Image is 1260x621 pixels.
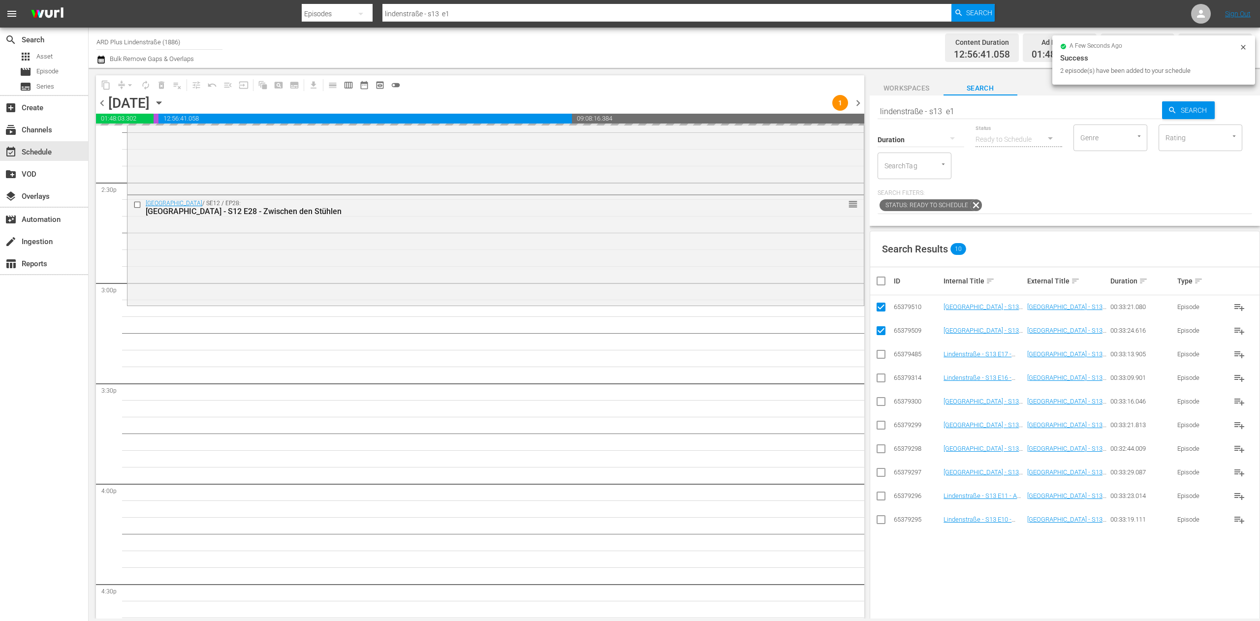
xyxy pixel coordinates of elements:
[1027,516,1106,530] a: [GEOGRAPHIC_DATA] - S13 E10
[852,97,864,109] span: chevron_right
[372,77,388,93] span: View Backup
[870,82,944,94] span: Workspaces
[375,80,385,90] span: preview_outlined
[1177,327,1225,334] div: Episode
[894,398,941,405] div: 65379300
[1225,10,1251,18] a: Sign Out
[359,80,369,90] span: date_range_outlined
[1032,35,1088,49] div: Ad Duration
[146,207,807,216] div: [GEOGRAPHIC_DATA] - S12 E28 - Zwischen den Stühlen
[894,327,941,334] div: 65379509
[5,102,17,114] span: Create
[1228,413,1251,437] button: playlist_add
[1177,303,1225,310] div: Episode
[96,114,154,124] span: 01:48:03.302
[5,124,17,136] span: Channels
[1027,468,1106,483] a: [GEOGRAPHIC_DATA] - S13 E12
[1177,374,1225,381] div: Episode
[146,200,202,207] a: [GEOGRAPHIC_DATA]
[1110,468,1174,476] div: 00:33:29.087
[1233,301,1245,313] span: playlist_add
[391,80,401,90] span: toggle_off
[1162,101,1215,119] button: Search
[1110,275,1174,287] div: Duration
[1027,492,1106,507] a: [GEOGRAPHIC_DATA] - S13 E11
[252,75,271,94] span: Refresh All Search Blocks
[976,125,1062,153] div: Ready to Schedule
[1110,492,1174,499] div: 00:33:23.014
[1194,277,1203,285] span: sort
[1228,461,1251,484] button: playlist_add
[98,77,114,93] span: Copy Lineup
[944,421,1023,436] a: [GEOGRAPHIC_DATA] - S13 E14 - Rache
[321,75,341,94] span: Day Calendar View
[832,99,848,107] span: 1
[1228,508,1251,531] button: playlist_add
[1110,398,1174,405] div: 00:33:16.046
[1233,466,1245,478] span: playlist_add
[1177,350,1225,358] div: Episode
[108,95,150,111] div: [DATE]
[1134,131,1144,141] button: Open
[944,398,1023,412] a: [GEOGRAPHIC_DATA] - S13 E15 - Manöver
[1233,443,1245,455] span: playlist_add
[944,303,1023,318] a: [GEOGRAPHIC_DATA] - S13 E19 - Kleine Fluchten
[36,66,59,76] span: Episode
[848,199,858,209] button: reorder
[1228,366,1251,390] button: playlist_add
[1060,66,1237,76] div: 2 episode(s) have been added to your schedule
[5,258,17,270] span: Reports
[894,468,941,476] div: 65379297
[1228,319,1251,342] button: playlist_add
[271,77,286,93] span: Create Search Block
[5,190,17,202] span: Overlays
[220,77,236,93] span: Fill episodes with ad slates
[944,445,1023,460] a: [GEOGRAPHIC_DATA] - S13 E13 - Verführt
[5,168,17,180] span: VOD
[894,492,941,499] div: 65379296
[1110,516,1174,523] div: 00:33:19.111
[1110,374,1174,381] div: 00:33:09.901
[1027,275,1108,287] div: External Title
[1027,350,1106,365] a: [GEOGRAPHIC_DATA] - S13 E17
[944,275,1024,287] div: Internal Title
[1071,277,1080,285] span: sort
[1177,445,1225,452] div: Episode
[1233,325,1245,337] span: playlist_add
[1233,372,1245,384] span: playlist_add
[20,81,31,93] span: Series
[951,4,995,22] button: Search
[5,34,17,46] span: Search
[950,243,966,255] span: 10
[1228,437,1251,461] button: playlist_add
[20,66,31,78] span: Episode
[1177,421,1225,429] div: Episode
[1233,348,1245,360] span: playlist_add
[944,468,1023,483] a: [GEOGRAPHIC_DATA] - S13 E12 - [GEOGRAPHIC_DATA]
[894,516,941,523] div: 65379295
[1228,342,1251,366] button: playlist_add
[894,303,941,310] div: 65379510
[1070,42,1122,50] span: a few seconds ago
[894,374,941,381] div: 65379314
[1032,49,1088,61] span: 01:48:03.302
[1110,350,1174,358] div: 00:33:13.905
[944,374,1015,389] a: Lindenstraße - S13 E16 - Schnäppchen
[146,200,807,216] div: / SE12 / EP28:
[1139,277,1148,285] span: sort
[944,82,1017,94] span: Search
[878,189,1252,197] p: Search Filters:
[894,350,941,358] div: 65379485
[572,114,864,124] span: 09:08:16.384
[894,421,941,429] div: 65379299
[20,51,31,62] span: Asset
[356,77,372,93] span: Month Calendar View
[939,159,948,169] button: Open
[1060,52,1247,64] div: Success
[36,52,53,62] span: Asset
[1229,131,1239,141] button: Open
[1177,398,1225,405] div: Episode
[894,277,941,285] div: ID
[954,49,1010,61] span: 12:56:41.058
[236,77,252,93] span: Update Metadata from Key Asset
